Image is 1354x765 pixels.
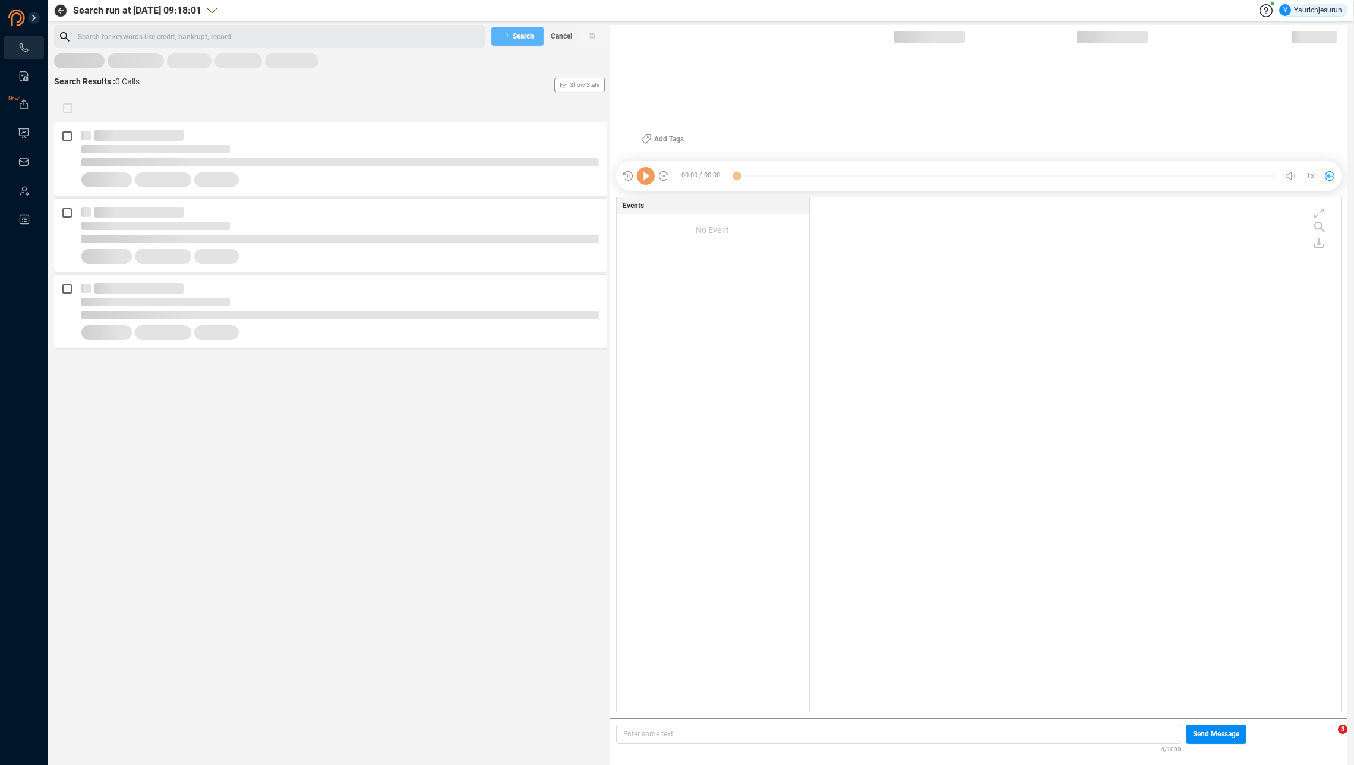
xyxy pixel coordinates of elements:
div: No Event [617,214,809,246]
div: Yaurichjesurun [1279,4,1342,16]
span: Y [1283,4,1287,16]
span: 00:00 / 00:00 [670,167,737,185]
span: Search run at [DATE] 09:18:01 [73,4,201,18]
span: Search Results : [54,77,115,86]
li: Exports [4,93,44,117]
span: Show Stats [570,14,599,156]
div: grid [816,200,1341,711]
span: 0 Calls [115,77,140,86]
span: 1x [1306,166,1314,185]
button: Send Message [1186,725,1246,744]
img: prodigal-logo [8,10,74,26]
button: Cancel [544,27,579,46]
li: Interactions [4,36,44,59]
span: Add Tags [654,130,684,149]
span: 3 [1338,725,1347,734]
button: Add Tags [634,130,691,149]
button: Show Stats [554,78,605,92]
span: 0/1000 [1161,744,1181,754]
span: Cancel [551,27,572,46]
span: Send Message [1193,725,1239,744]
iframe: Intercom live chat [1314,725,1342,753]
a: New! [18,99,30,111]
button: 1x [1302,168,1319,184]
li: Smart Reports [4,64,44,88]
li: Inbox [4,150,44,174]
span: New! [8,87,20,111]
li: Visuals [4,121,44,145]
span: Events [623,200,644,211]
